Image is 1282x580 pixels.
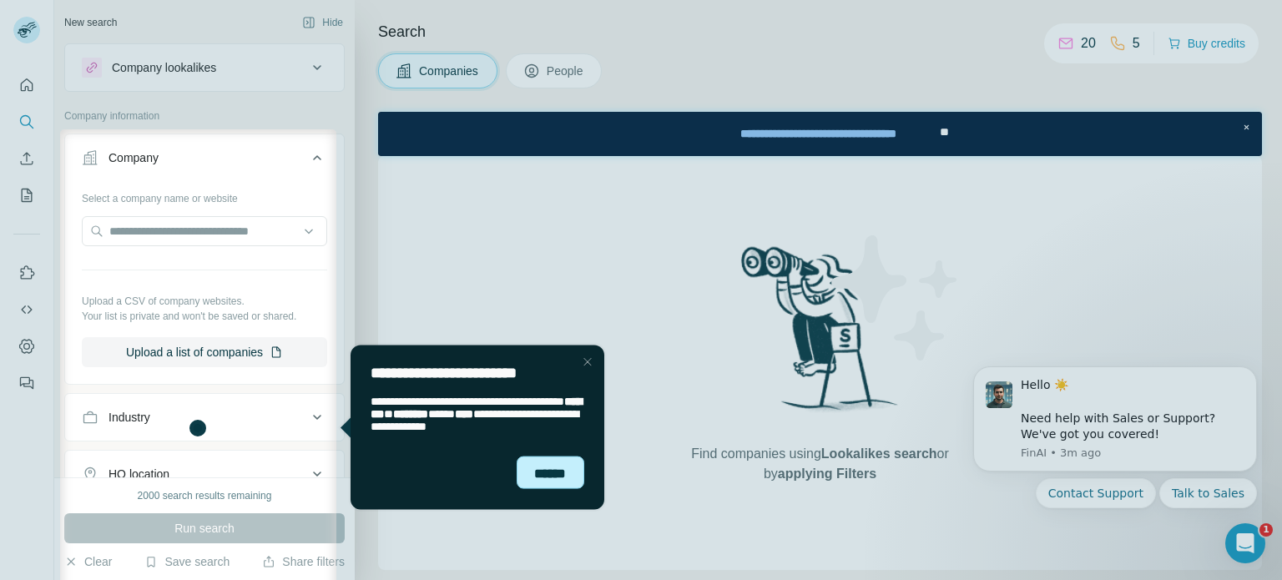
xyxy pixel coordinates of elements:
[82,184,327,206] div: Select a company name or website
[82,309,327,324] p: Your list is private and won't be saved or shared.
[138,488,272,503] div: 2000 search results remaining
[109,409,150,426] div: Industry
[144,553,230,570] button: Save search
[860,7,876,23] div: Close Step
[211,132,309,162] button: Quick reply: Talk to Sales
[65,397,344,437] button: Industry
[65,138,344,184] button: Company
[38,35,64,62] img: Profile image for FinAI
[109,466,169,482] div: HQ location
[64,553,112,570] button: Clear
[65,454,344,494] button: HQ location
[88,132,208,162] button: Quick reply: Contact Support
[73,31,296,96] div: Message content
[109,149,159,166] div: Company
[82,337,327,367] button: Upload a list of companies
[262,553,345,570] button: Share filters
[82,294,327,309] p: Upload a CSV of company websites.
[25,20,309,125] div: message notification from FinAI, 3m ago. Hello ☀️ ​ Need help with Sales or Support? We've got yo...
[25,132,309,162] div: Quick reply options
[73,31,296,96] div: Hello ☀️ ​ Need help with Sales or Support? We've got you covered!
[73,99,296,114] p: Message from FinAI, sent 3m ago
[322,3,558,40] div: Upgrade plan for full access to Surfe
[336,342,608,514] iframe: Tooltip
